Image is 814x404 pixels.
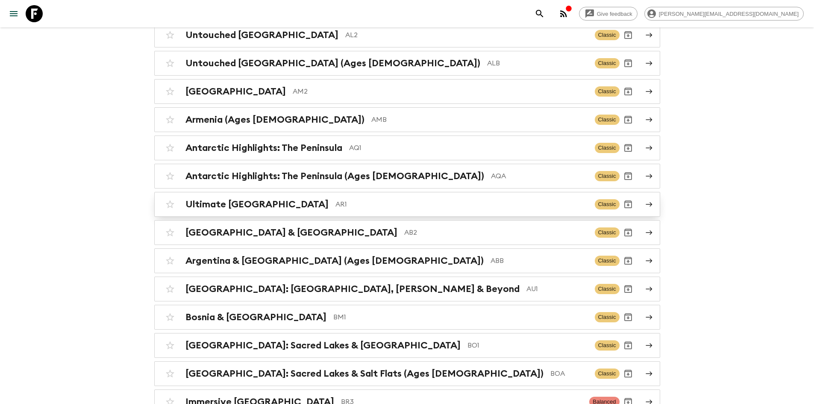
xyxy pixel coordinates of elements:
[185,58,480,69] h2: Untouched [GEOGRAPHIC_DATA] (Ages [DEMOGRAPHIC_DATA])
[349,143,588,153] p: AQ1
[154,361,660,386] a: [GEOGRAPHIC_DATA]: Sacred Lakes & Salt Flats (Ages [DEMOGRAPHIC_DATA])BOAClassicArchive
[154,51,660,76] a: Untouched [GEOGRAPHIC_DATA] (Ages [DEMOGRAPHIC_DATA])ALBClassicArchive
[487,58,588,68] p: ALB
[154,333,660,358] a: [GEOGRAPHIC_DATA]: Sacred Lakes & [GEOGRAPHIC_DATA]BO1ClassicArchive
[371,115,588,125] p: AMB
[550,369,588,379] p: BOA
[185,312,326,323] h2: Bosnia & [GEOGRAPHIC_DATA]
[154,305,660,330] a: Bosnia & [GEOGRAPHIC_DATA]BM1ClassicArchive
[526,284,588,294] p: AU1
[185,171,484,182] h2: Antarctic Highlights: The Peninsula (Ages [DEMOGRAPHIC_DATA])
[185,142,342,153] h2: Antarctic Highlights: The Peninsula
[154,107,660,132] a: Armenia (Ages [DEMOGRAPHIC_DATA])AMBClassicArchive
[595,86,620,97] span: Classic
[620,309,637,326] button: Archive
[404,227,588,238] p: AB2
[620,224,637,241] button: Archive
[595,199,620,209] span: Classic
[595,115,620,125] span: Classic
[595,256,620,266] span: Classic
[154,136,660,160] a: Antarctic Highlights: The PeninsulaAQ1ClassicArchive
[333,312,588,322] p: BM1
[579,7,638,21] a: Give feedback
[491,171,588,181] p: AQA
[154,79,660,104] a: [GEOGRAPHIC_DATA]AM2ClassicArchive
[185,86,286,97] h2: [GEOGRAPHIC_DATA]
[5,5,22,22] button: menu
[345,30,588,40] p: AL2
[595,284,620,294] span: Classic
[595,143,620,153] span: Classic
[154,277,660,301] a: [GEOGRAPHIC_DATA]: [GEOGRAPHIC_DATA], [PERSON_NAME] & BeyondAU1ClassicArchive
[620,196,637,213] button: Archive
[467,340,588,351] p: BO1
[185,283,520,295] h2: [GEOGRAPHIC_DATA]: [GEOGRAPHIC_DATA], [PERSON_NAME] & Beyond
[620,55,637,72] button: Archive
[595,369,620,379] span: Classic
[620,111,637,128] button: Archive
[620,365,637,382] button: Archive
[154,164,660,189] a: Antarctic Highlights: The Peninsula (Ages [DEMOGRAPHIC_DATA])AQAClassicArchive
[595,340,620,351] span: Classic
[491,256,588,266] p: ABB
[654,11,803,17] span: [PERSON_NAME][EMAIL_ADDRESS][DOMAIN_NAME]
[185,255,484,266] h2: Argentina & [GEOGRAPHIC_DATA] (Ages [DEMOGRAPHIC_DATA])
[185,114,364,125] h2: Armenia (Ages [DEMOGRAPHIC_DATA])
[293,86,588,97] p: AM2
[592,11,637,17] span: Give feedback
[620,168,637,185] button: Archive
[595,227,620,238] span: Classic
[620,337,637,354] button: Archive
[644,7,804,21] div: [PERSON_NAME][EMAIL_ADDRESS][DOMAIN_NAME]
[595,171,620,181] span: Classic
[154,248,660,273] a: Argentina & [GEOGRAPHIC_DATA] (Ages [DEMOGRAPHIC_DATA])ABBClassicArchive
[185,227,397,238] h2: [GEOGRAPHIC_DATA] & [GEOGRAPHIC_DATA]
[185,368,544,379] h2: [GEOGRAPHIC_DATA]: Sacred Lakes & Salt Flats (Ages [DEMOGRAPHIC_DATA])
[620,139,637,156] button: Archive
[185,199,329,210] h2: Ultimate [GEOGRAPHIC_DATA]
[620,27,637,44] button: Archive
[335,199,588,209] p: AR1
[595,30,620,40] span: Classic
[595,312,620,322] span: Classic
[595,58,620,68] span: Classic
[620,252,637,269] button: Archive
[185,29,338,41] h2: Untouched [GEOGRAPHIC_DATA]
[154,192,660,217] a: Ultimate [GEOGRAPHIC_DATA]AR1ClassicArchive
[531,5,548,22] button: search adventures
[620,280,637,298] button: Archive
[185,340,461,351] h2: [GEOGRAPHIC_DATA]: Sacred Lakes & [GEOGRAPHIC_DATA]
[620,83,637,100] button: Archive
[154,220,660,245] a: [GEOGRAPHIC_DATA] & [GEOGRAPHIC_DATA]AB2ClassicArchive
[154,23,660,47] a: Untouched [GEOGRAPHIC_DATA]AL2ClassicArchive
